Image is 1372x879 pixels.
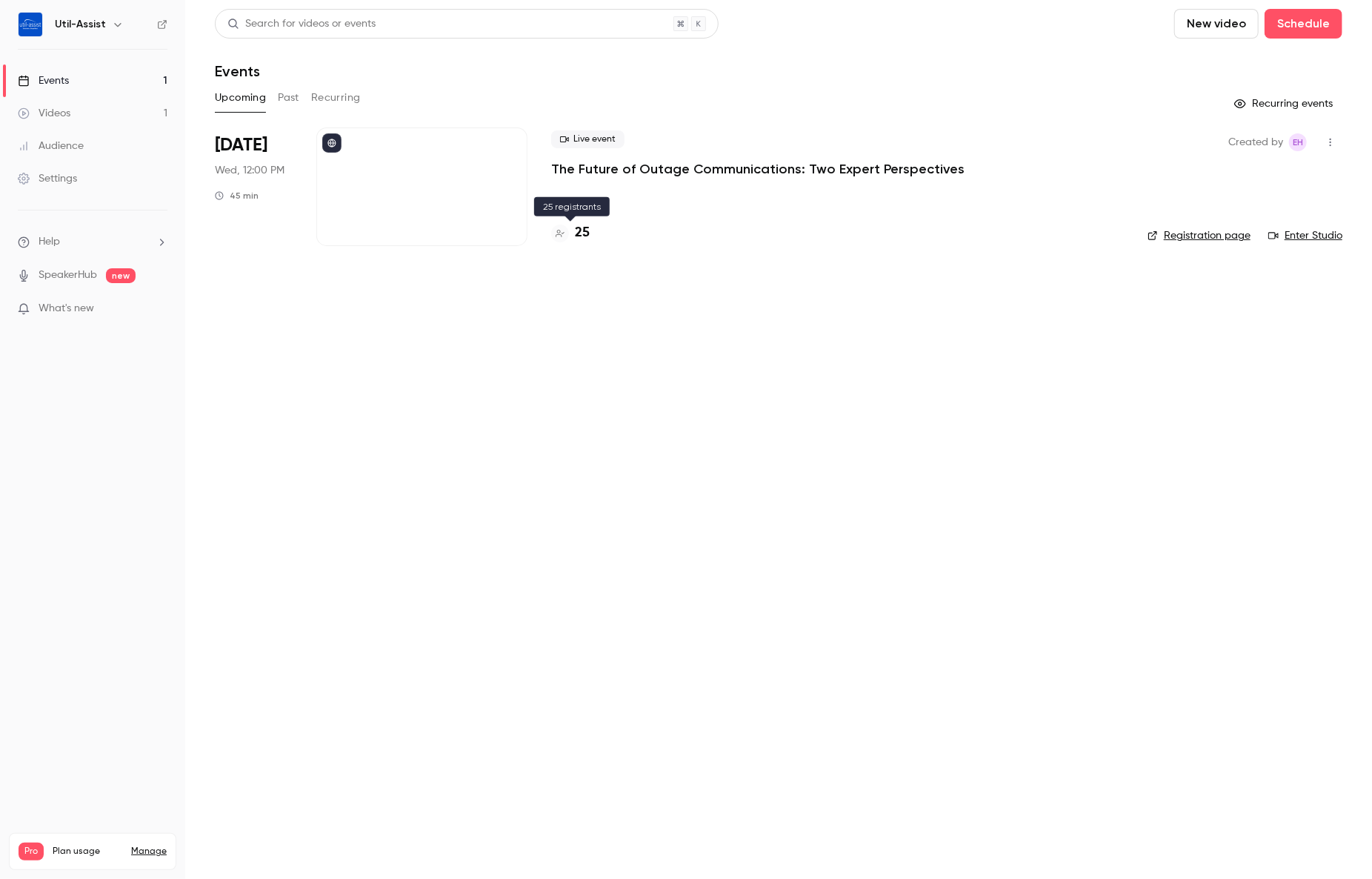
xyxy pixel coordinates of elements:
span: Live event [551,130,625,148]
button: Upcoming [215,86,266,110]
a: 25 [551,223,590,243]
div: Audience [18,139,84,153]
button: New video [1174,9,1259,39]
iframe: Noticeable Trigger [150,302,167,316]
div: Search for videos or events [227,16,376,32]
li: help-dropdown-opener [18,234,167,250]
button: Past [278,86,299,110]
span: Plan usage [53,846,122,858]
span: Pro [19,843,44,860]
a: SpeakerHub [39,268,97,283]
a: The Future of Outage Communications: Two Expert Perspectives [551,160,965,178]
span: EH [1293,133,1303,151]
span: new [106,268,136,283]
h6: Util-Assist [55,17,106,32]
span: Help [39,234,60,250]
span: Created by [1228,133,1283,151]
span: Emily Henderson [1289,133,1307,151]
div: Settings [18,171,77,186]
a: Enter Studio [1268,228,1342,243]
h1: Events [215,62,260,80]
span: Wed, 12:00 PM [215,163,284,178]
span: What's new [39,301,94,316]
div: 45 min [215,190,259,202]
a: Manage [131,846,167,858]
img: Util-Assist [19,13,42,36]
div: Events [18,73,69,88]
div: Oct 1 Wed, 12:00 PM (America/Toronto) [215,127,293,246]
span: [DATE] [215,133,267,157]
button: Schedule [1265,9,1342,39]
button: Recurring events [1228,92,1342,116]
div: Videos [18,106,70,121]
a: Registration page [1148,228,1251,243]
button: Recurring [311,86,361,110]
h4: 25 [575,223,590,243]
